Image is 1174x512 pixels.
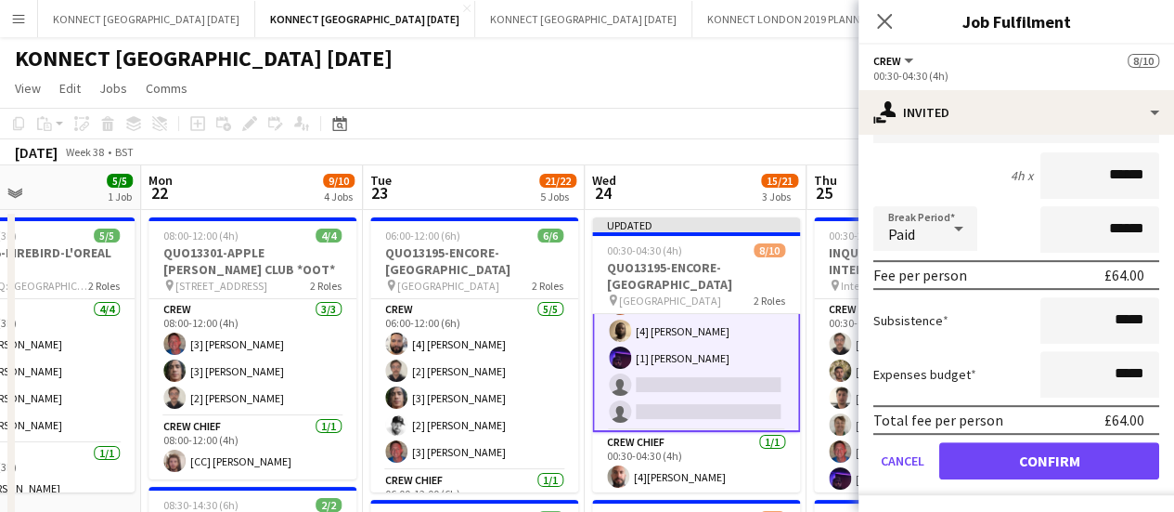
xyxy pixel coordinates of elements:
[607,243,682,257] span: 00:30-04:30 (4h)
[873,442,932,479] button: Cancel
[1104,411,1144,429] div: £64.00
[539,174,576,188] span: 21/22
[754,243,785,257] span: 8/10
[873,312,948,329] label: Subsistence
[52,76,88,100] a: Edit
[761,174,798,188] span: 15/21
[873,54,901,68] span: Crew
[1128,54,1159,68] span: 8/10
[592,259,800,293] h3: QUO13195-ENCORE-[GEOGRAPHIC_DATA]
[592,172,616,189] span: Wed
[370,172,392,189] span: Tue
[754,294,785,308] span: 2 Roles
[619,294,721,308] span: [GEOGRAPHIC_DATA]
[148,299,356,416] app-card-role: Crew3/308:00-12:00 (4h)[3] [PERSON_NAME][3] [PERSON_NAME][2] [PERSON_NAME]
[324,190,354,203] div: 4 Jobs
[841,279,935,293] span: Intercontinental O2
[592,432,800,495] app-card-role: Crew Chief1/100:30-04:30 (4h)[4][PERSON_NAME]
[88,279,120,293] span: 2 Roles
[858,90,1174,135] div: Invited
[873,411,1003,429] div: Total fee per person
[370,217,578,492] app-job-card: 06:00-12:00 (6h)6/6QUO13195-ENCORE-[GEOGRAPHIC_DATA] [GEOGRAPHIC_DATA]2 RolesCrew5/506:00-12:00 (...
[138,76,195,100] a: Comms
[7,76,48,100] a: View
[146,80,187,97] span: Comms
[255,1,475,37] button: KONNECT [GEOGRAPHIC_DATA] [DATE]
[115,145,134,159] div: BST
[148,244,356,278] h3: QUO13301-APPLE [PERSON_NAME] CLUB *OOT*
[873,266,967,284] div: Fee per person
[592,217,800,232] div: Updated
[592,217,800,492] app-job-card: Updated00:30-04:30 (4h)8/10QUO13195-ENCORE-[GEOGRAPHIC_DATA] [GEOGRAPHIC_DATA]2 Roles[2] [PERSON_...
[108,190,132,203] div: 1 Job
[873,366,976,383] label: Expenses budget
[310,279,342,293] span: 2 Roles
[59,80,81,97] span: Edit
[532,279,563,293] span: 2 Roles
[368,182,392,203] span: 23
[814,244,1022,278] h3: INQUO(13297)-APPLE PEEL-INTERCONTINENTAL O2
[540,190,575,203] div: 5 Jobs
[589,182,616,203] span: 24
[814,172,837,189] span: Thu
[1011,167,1033,184] div: 4h x
[475,1,692,37] button: KONNECT [GEOGRAPHIC_DATA] [DATE]
[148,172,173,189] span: Mon
[858,9,1174,33] h3: Job Fulfilment
[762,190,797,203] div: 3 Jobs
[385,229,460,243] span: 06:00-12:00 (6h)
[94,229,120,243] span: 5/5
[370,244,578,278] h3: QUO13195-ENCORE-[GEOGRAPHIC_DATA]
[829,229,931,243] span: 00:30-22:00 (21h30m)
[692,1,887,37] button: KONNECT LONDON 2019 PLANNER
[163,498,239,512] span: 08:30-14:30 (6h)
[323,174,355,188] span: 9/10
[397,279,499,293] span: [GEOGRAPHIC_DATA]
[316,229,342,243] span: 4/4
[370,299,578,470] app-card-role: Crew5/506:00-12:00 (6h)[4] [PERSON_NAME][2] [PERSON_NAME][3] [PERSON_NAME][2] [PERSON_NAME][3] [P...
[61,145,108,159] span: Week 38
[148,217,356,479] app-job-card: 08:00-12:00 (4h)4/4QUO13301-APPLE [PERSON_NAME] CLUB *OOT* [STREET_ADDRESS]2 RolesCrew3/308:00-12...
[99,80,127,97] span: Jobs
[873,69,1159,83] div: 00:30-04:30 (4h)
[163,229,239,243] span: 08:00-12:00 (4h)
[814,217,1022,492] app-job-card: 00:30-22:00 (21h30m)24/28INQUO(13297)-APPLE PEEL-INTERCONTINENTAL O2 Intercontinental O26 RolesCr...
[811,182,837,203] span: 25
[873,54,916,68] button: Crew
[15,80,41,97] span: View
[888,225,915,243] span: Paid
[15,45,393,72] h1: KONNECT [GEOGRAPHIC_DATA] [DATE]
[107,174,133,188] span: 5/5
[146,182,173,203] span: 22
[939,442,1159,479] button: Confirm
[316,498,342,512] span: 2/2
[148,416,356,479] app-card-role: Crew Chief1/108:00-12:00 (4h)[CC] [PERSON_NAME]
[92,76,135,100] a: Jobs
[38,1,255,37] button: KONNECT [GEOGRAPHIC_DATA] [DATE]
[537,229,563,243] span: 6/6
[15,143,58,162] div: [DATE]
[1104,266,1144,284] div: £64.00
[175,279,267,293] span: [STREET_ADDRESS]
